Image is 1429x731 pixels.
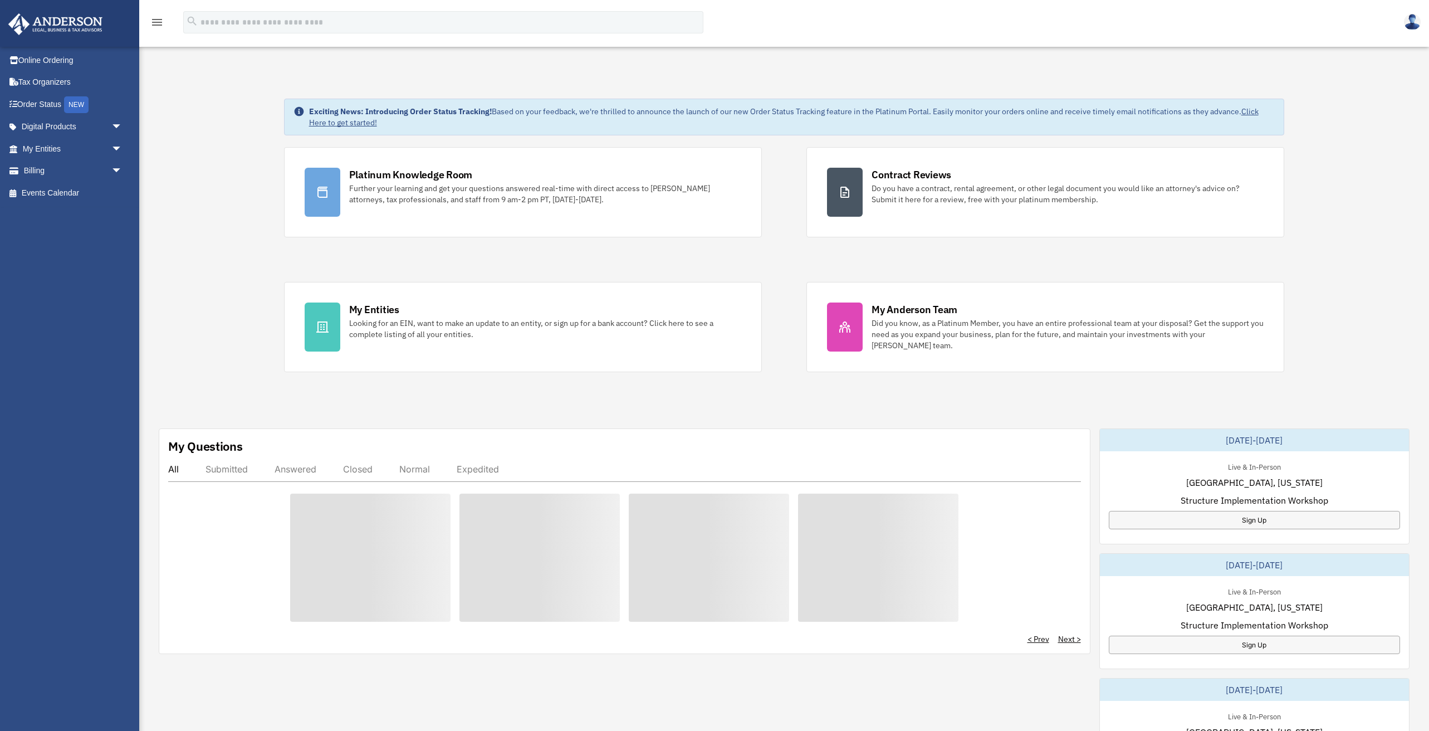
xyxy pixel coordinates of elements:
i: search [186,15,198,27]
div: My Anderson Team [872,303,957,316]
div: My Entities [349,303,399,316]
i: menu [150,16,164,29]
div: [DATE]-[DATE] [1100,429,1410,451]
div: NEW [64,96,89,113]
a: Events Calendar [8,182,139,204]
a: Sign Up [1109,511,1401,529]
div: Answered [275,464,316,475]
div: Based on your feedback, we're thrilled to announce the launch of our new Order Status Tracking fe... [309,106,1275,128]
span: arrow_drop_down [111,160,134,183]
img: User Pic [1404,14,1421,30]
a: Billingarrow_drop_down [8,160,139,182]
div: Live & In-Person [1219,710,1290,722]
a: My Entitiesarrow_drop_down [8,138,139,160]
img: Anderson Advisors Platinum Portal [5,13,106,35]
a: Digital Productsarrow_drop_down [8,116,139,138]
span: [GEOGRAPHIC_DATA], [US_STATE] [1186,601,1323,614]
div: [DATE]-[DATE] [1100,554,1410,576]
a: menu [150,20,164,29]
a: My Anderson Team Did you know, as a Platinum Member, you have an entire professional team at your... [806,282,1284,372]
a: Next > [1058,633,1081,645]
a: Contract Reviews Do you have a contract, rental agreement, or other legal document you would like... [806,147,1284,237]
div: Live & In-Person [1219,585,1290,597]
span: Structure Implementation Workshop [1181,618,1328,632]
div: Submitted [205,464,248,475]
div: My Questions [168,438,243,455]
a: Sign Up [1109,636,1401,654]
a: < Prev [1027,633,1049,645]
a: Online Ordering [8,49,139,71]
a: Tax Organizers [8,71,139,94]
span: [GEOGRAPHIC_DATA], [US_STATE] [1186,476,1323,489]
a: Click Here to get started! [309,106,1259,128]
div: All [168,464,179,475]
span: arrow_drop_down [111,138,134,160]
strong: Exciting News: Introducing Order Status Tracking! [309,106,492,116]
div: Expedited [457,464,499,475]
a: Order StatusNEW [8,93,139,116]
a: Platinum Knowledge Room Further your learning and get your questions answered real-time with dire... [284,147,762,237]
div: Looking for an EIN, want to make an update to an entity, or sign up for a bank account? Click her... [349,318,741,340]
div: Did you know, as a Platinum Member, you have an entire professional team at your disposal? Get th... [872,318,1264,351]
div: Live & In-Person [1219,460,1290,472]
a: My Entities Looking for an EIN, want to make an update to an entity, or sign up for a bank accoun... [284,282,762,372]
div: Do you have a contract, rental agreement, or other legal document you would like an attorney's ad... [872,183,1264,205]
span: Structure Implementation Workshop [1181,494,1328,507]
div: Further your learning and get your questions answered real-time with direct access to [PERSON_NAM... [349,183,741,205]
div: Contract Reviews [872,168,951,182]
span: arrow_drop_down [111,116,134,139]
div: Closed [343,464,373,475]
div: Normal [399,464,430,475]
div: Platinum Knowledge Room [349,168,473,182]
div: [DATE]-[DATE] [1100,679,1410,701]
